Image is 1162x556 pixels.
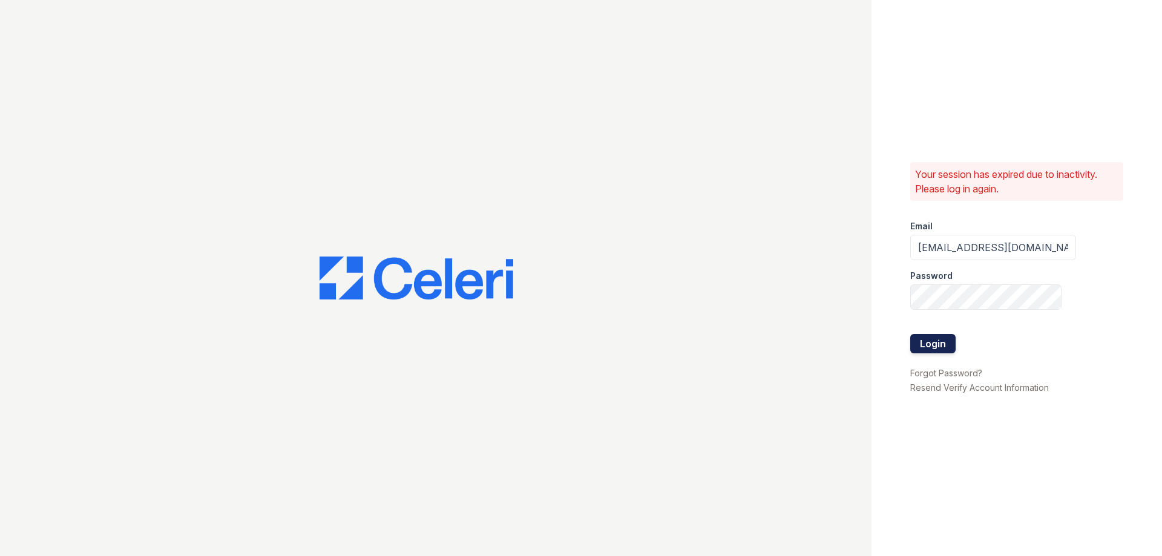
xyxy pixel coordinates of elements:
[910,270,953,282] label: Password
[910,334,956,353] button: Login
[915,167,1118,196] p: Your session has expired due to inactivity. Please log in again.
[320,257,513,300] img: CE_Logo_Blue-a8612792a0a2168367f1c8372b55b34899dd931a85d93a1a3d3e32e68fde9ad4.png
[910,382,1049,393] a: Resend Verify Account Information
[910,368,982,378] a: Forgot Password?
[910,220,933,232] label: Email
